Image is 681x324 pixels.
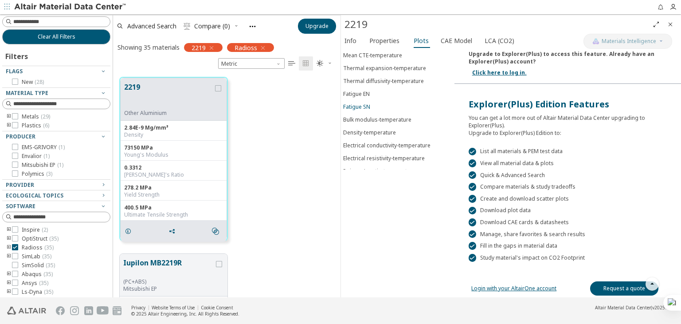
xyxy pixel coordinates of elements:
[469,171,477,179] div: 
[472,69,527,76] a: Click here to log in.
[595,304,670,311] div: (v2025.1)
[341,100,454,113] button: Fatigue SN
[43,270,53,278] span: ( 35 )
[343,116,411,123] div: Bulk modulus-temperature
[341,113,454,126] button: Bulk modulus-temperature
[469,254,477,262] div: 
[22,113,50,120] span: Metals
[6,67,23,75] span: Flags
[6,133,35,140] span: Producer
[343,142,431,149] div: Electrical conductivity-temperature
[471,284,556,292] a: Login with your AltairOne account
[22,79,44,86] span: New
[583,34,672,49] button: AI CopilotMaterials Intelligence
[212,228,219,235] i: 
[131,311,239,317] div: © 2025 Altair Engineering, Inc. All Rights Reserved.
[35,78,44,86] span: ( 28 )
[592,38,599,45] img: AI Copilot
[124,110,213,117] div: Other Aluminium
[2,88,110,99] button: Material Type
[341,165,454,178] button: Poisson's ratio-temperature
[22,271,53,278] span: Abaqus
[22,288,53,296] span: Ls-Dyna
[22,244,54,251] span: Radioss
[22,122,49,129] span: Plastics
[317,60,324,67] i: 
[305,23,329,30] span: Upgrade
[43,122,49,129] span: ( 6 )
[22,144,65,151] span: EMS-GRIVORY
[469,148,667,156] div: List all materials & PEM test data
[469,183,667,191] div: Compare materials & study tradeoffs
[218,58,285,69] div: Unit System
[469,195,667,203] div: Create and download scatter plots
[343,154,425,162] div: Electrical resistivity-temperature
[2,29,110,44] button: Clear All Filters
[469,195,477,203] div: 
[152,304,195,311] a: Website Terms of Use
[218,58,285,69] span: Metric
[42,226,48,233] span: ( 2 )
[49,235,59,242] span: ( 35 )
[469,242,667,250] div: Fill in the gaps in material data
[469,98,667,111] div: Explorer(Plus) Edition Features
[343,90,370,98] div: Fatigue EN
[2,66,110,77] button: Flags
[344,17,649,32] div: 2219
[22,170,52,178] span: Polymics
[38,33,75,40] span: Clear All Filters
[46,170,52,178] span: ( 3 )
[43,152,50,160] span: ( 1 )
[341,126,454,139] button: Density-temperature
[299,56,313,71] button: Tile View
[22,262,55,269] span: SimSolid
[2,201,110,212] button: Software
[42,253,51,260] span: ( 35 )
[469,230,477,238] div: 
[6,89,48,97] span: Material Type
[469,230,667,238] div: Manage, share favorites & search results
[44,244,54,251] span: ( 35 )
[469,218,477,226] div: 
[14,3,127,12] img: Altair Material Data Center
[602,38,656,45] span: Materials Intelligence
[414,34,429,48] span: Plots
[22,280,48,287] span: Ansys
[6,202,35,210] span: Software
[469,148,477,156] div: 
[469,111,667,137] div: You can get a lot more out of Altair Material Data Center upgrading to Explorer(Plus). Upgrade to...
[343,77,424,85] div: Thermal diffusivity-temperature
[22,235,59,242] span: OptiStruct
[46,261,55,269] span: ( 35 )
[469,242,477,250] div: 
[124,151,223,158] div: Young's Modulus
[285,56,299,71] button: Table View
[44,288,53,296] span: ( 35 )
[649,17,663,32] button: Full Screen
[469,171,667,179] div: Quick & Advanced Search
[2,180,110,190] button: Provider
[341,75,454,87] button: Thermal diffusivity-temperature
[341,49,454,62] button: Mean CTE-temperature
[121,222,139,240] button: Details
[469,207,477,215] div: 
[127,23,176,29] span: Advanced Search
[6,122,12,129] i: toogle group
[124,164,223,171] div: 0.3312
[131,304,145,311] a: Privacy
[6,280,12,287] i: toogle group
[184,23,191,30] i: 
[6,271,12,278] i: toogle group
[441,34,472,48] span: CAE Model
[22,162,63,169] span: Mitsubishi EP
[164,222,183,240] button: Share
[469,183,477,191] div: 
[6,181,34,189] span: Provider
[343,51,402,59] div: Mean CTE-temperature
[485,34,514,48] span: LCA (CO2)
[7,307,46,315] img: Altair Engineering
[123,285,214,292] p: Mitsubishi EP
[663,17,677,32] button: Close
[124,184,223,191] div: 278.2 MPa
[341,62,454,75] button: Thermal expansion-temperature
